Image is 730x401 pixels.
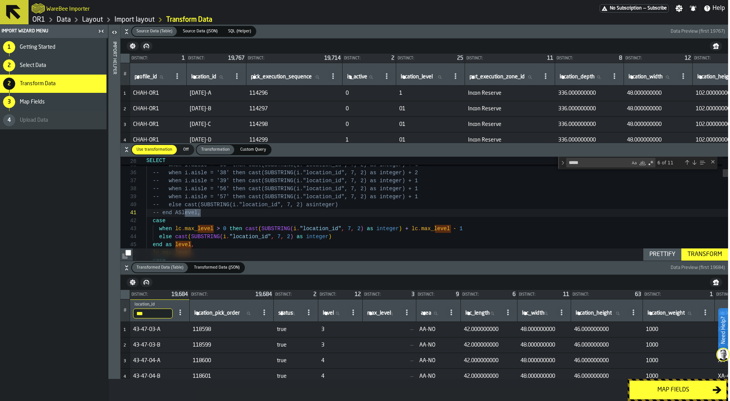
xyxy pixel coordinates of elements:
[196,144,235,155] label: button-switch-multi-Transformation
[643,248,681,261] button: button-Prettify
[189,262,245,273] label: button-switch-multi-Transformed Data (JSON)
[313,178,418,184] span: cation_id", 7, 2) as integer) + 1
[555,54,624,63] div: StatList-item-Distinct:
[190,90,243,96] span: [DATE]-A
[600,4,669,13] a: link-to-/wh/i/02d92962-0f11-4133-9763-7cb092bceeef/pricing/
[153,210,182,216] span: -- end AS
[313,162,418,168] span: cation_id", 7, 2) as integer) + 4
[121,185,136,193] div: 38
[130,290,189,299] div: StatList-item-Distinct:
[453,226,456,232] span: -
[635,292,641,297] span: 63
[226,234,229,240] span: .
[140,41,152,51] button: button-
[600,4,669,13] div: Menu Subscription
[558,106,621,112] span: 336.000000000
[610,6,642,11] span: No Subscription
[627,121,690,127] span: 48.000000000
[223,234,226,240] span: i
[306,234,328,240] span: integer
[171,292,188,297] span: 19,684
[124,308,127,313] span: #
[399,72,448,82] input: label
[321,309,346,318] input: label
[121,261,728,275] button: button-
[691,159,697,165] div: Next Match (Enter)
[300,226,341,232] span: "location_id"
[456,292,459,297] span: 9
[681,248,728,261] button: button-Transform
[133,90,184,96] span: CHAH-OR1
[166,16,212,24] a: link-to-/wh/i/02d92962-0f11-4133-9763-7cb092bceeef/import/layout/4c5fe352-f7e9-4fb1-9b41-35b0fca2...
[343,54,396,63] div: StatList-item-Distinct:
[274,290,318,299] div: StatList-item-Distinct:
[468,137,552,143] span: Incon Reserve
[313,292,316,297] span: 2
[121,143,728,157] button: button-
[467,56,544,60] div: Distinct:
[133,121,184,127] span: CHAH-OR1
[399,226,402,232] span: )
[180,146,192,153] span: Off
[131,26,178,37] label: button-switch-multi-Source Data (Table)
[700,4,728,13] label: button-toggle-Help
[271,234,274,240] span: ,
[468,90,552,96] span: Incon Reserve
[127,41,139,51] button: button-
[178,144,194,155] label: button-switch-multi-Off
[194,310,240,316] span: label
[20,44,56,50] span: Getting Started
[190,72,229,82] input: label
[344,56,388,60] div: Distinct:
[559,157,566,169] div: Toggle Replace
[159,234,172,240] span: else
[124,92,126,96] span: 1
[121,161,136,169] div: 35
[346,106,393,112] span: 0
[220,234,223,240] span: (
[558,90,621,96] span: 336.000000000
[189,263,244,272] div: thumb
[130,54,186,63] div: StatList-item-Distinct:
[262,226,290,232] span: SUBSTRING
[178,27,222,36] div: thumb
[717,348,729,361] img: Chat with us
[684,250,725,259] div: Transform
[132,27,177,36] div: thumb
[127,278,139,287] button: button-
[153,218,166,224] span: case
[558,121,621,127] span: 336.000000000
[421,310,431,316] span: label
[132,293,168,297] div: Distinct:
[198,146,233,153] span: Transformation
[399,106,462,112] span: 01
[190,106,243,112] span: [DATE]-B
[153,194,313,200] span: -- when i.aisle = '57' then cast(SUBSTRING(i."lo
[468,121,552,127] span: Incon Reserve
[468,106,552,112] span: Incon Reserve
[628,74,663,80] span: label
[180,28,221,35] span: Source Data (JSON)
[249,90,340,96] span: 114296
[246,226,259,232] span: cast
[318,290,362,299] div: StatList-item-Distinct:
[625,56,682,60] div: Distinct:
[713,4,725,13] span: Help
[236,145,271,154] div: thumb
[133,106,184,112] span: CHAH-OR1
[20,81,56,87] span: Transform Data
[121,233,136,241] div: 44
[191,264,243,271] span: Transformed Data (JSON)
[412,226,418,232] span: lc
[418,226,421,232] span: .
[191,74,216,80] span: label
[278,310,293,316] span: label
[133,146,175,153] span: Use transformation
[634,385,713,395] div: Map fields
[175,242,191,248] span: level
[165,242,172,248] span: as
[627,72,676,82] input: label
[671,265,725,271] span: Data Preview (first 19684)
[287,234,290,240] span: 2
[470,74,525,80] span: label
